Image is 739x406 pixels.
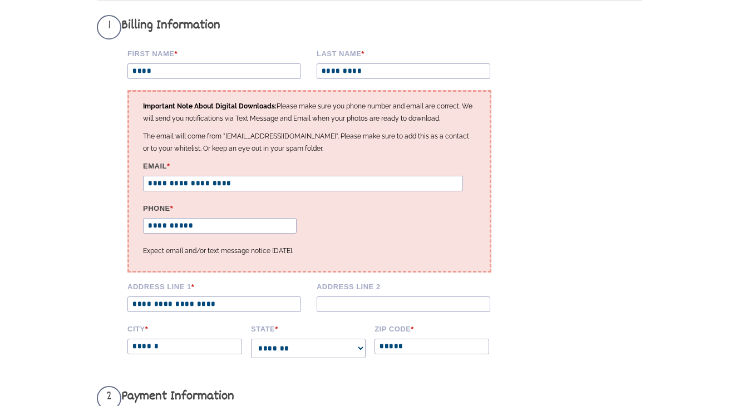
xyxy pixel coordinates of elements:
[97,15,121,39] span: 1
[375,323,490,333] label: Zip code
[251,323,367,333] label: State
[127,281,309,291] label: Address Line 1
[317,48,498,58] label: Last name
[143,245,476,257] p: Expect email and/or text message notice [DATE].
[143,102,277,110] strong: Important Note About Digital Downloads:
[143,160,476,170] label: Email
[143,130,476,155] p: The email will come from "[EMAIL_ADDRESS][DOMAIN_NAME]". Please make sure to add this as a contac...
[127,48,309,58] label: First Name
[143,100,476,125] p: Please make sure you phone number and email are correct. We will send you notifications via Text ...
[317,281,498,291] label: Address Line 2
[143,202,303,212] label: Phone
[97,15,506,39] h3: Billing Information
[127,323,243,333] label: City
